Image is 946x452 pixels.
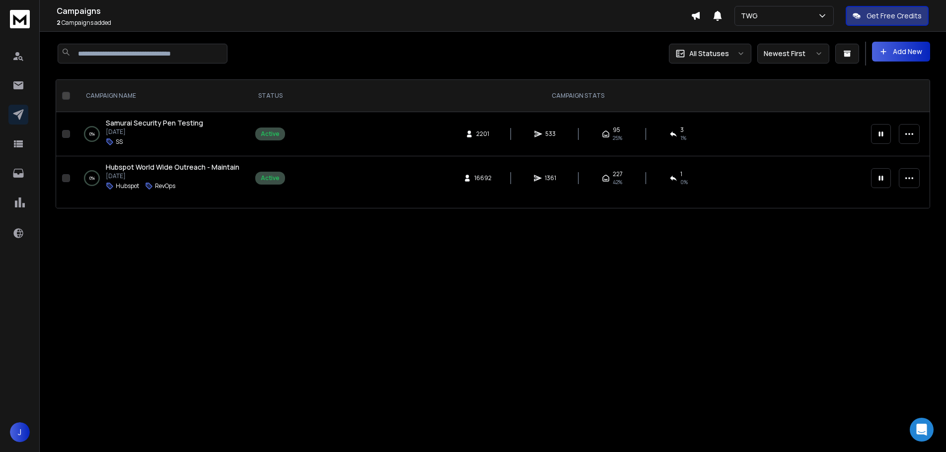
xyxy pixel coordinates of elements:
[476,130,489,138] span: 2201
[867,11,922,21] p: Get Free Credits
[910,418,934,442] div: Open Intercom Messenger
[680,134,686,142] span: 1 %
[116,138,123,146] p: SS
[74,112,249,156] td: 0%Samurai Security Pen Testing[DATE]SS
[106,172,239,180] p: [DATE]
[10,422,30,442] button: J
[545,174,556,182] span: 1361
[261,174,280,182] div: Active
[261,130,280,138] div: Active
[10,10,30,28] img: logo
[57,19,691,27] p: Campaigns added
[57,5,691,17] h1: Campaigns
[689,49,729,59] p: All Statuses
[291,80,865,112] th: CAMPAIGN STATS
[74,156,249,200] td: 0%Hubspot World Wide Outreach - Maintain[DATE]HubspotRevOps
[155,182,175,190] p: RevOps
[872,42,930,62] button: Add New
[613,170,623,178] span: 227
[474,174,492,182] span: 16692
[757,44,829,64] button: Newest First
[89,129,95,139] p: 0 %
[680,178,688,186] span: 0 %
[846,6,929,26] button: Get Free Credits
[613,134,622,142] span: 25 %
[106,162,239,172] a: Hubspot World Wide Outreach - Maintain
[613,178,622,186] span: 42 %
[613,126,620,134] span: 95
[106,118,203,128] a: Samurai Security Pen Testing
[680,170,682,178] span: 1
[89,173,95,183] p: 0 %
[741,11,762,21] p: TWG
[249,80,291,112] th: STATUS
[106,128,203,136] p: [DATE]
[680,126,684,134] span: 3
[545,130,556,138] span: 533
[116,182,139,190] p: Hubspot
[74,80,249,112] th: CAMPAIGN NAME
[57,18,61,27] span: 2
